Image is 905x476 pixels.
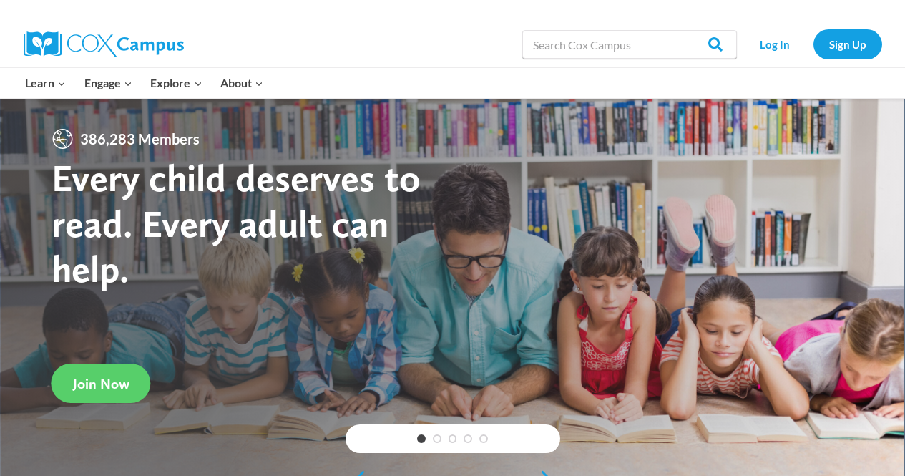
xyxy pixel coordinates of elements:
a: 2 [433,434,441,443]
a: 1 [417,434,426,443]
a: 3 [449,434,457,443]
nav: Secondary Navigation [744,29,882,59]
a: Join Now [52,364,151,403]
a: Log In [744,29,806,59]
span: Learn [25,74,66,92]
span: Join Now [73,375,129,392]
nav: Primary Navigation [16,68,273,98]
img: Cox Campus [24,31,184,57]
input: Search Cox Campus [522,30,737,59]
span: 386,283 Members [74,127,205,150]
a: 5 [479,434,488,443]
span: About [220,74,263,92]
strong: Every child deserves to read. Every adult can help. [52,155,421,291]
span: Engage [84,74,132,92]
a: Sign Up [813,29,882,59]
a: 4 [464,434,472,443]
span: Explore [150,74,202,92]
